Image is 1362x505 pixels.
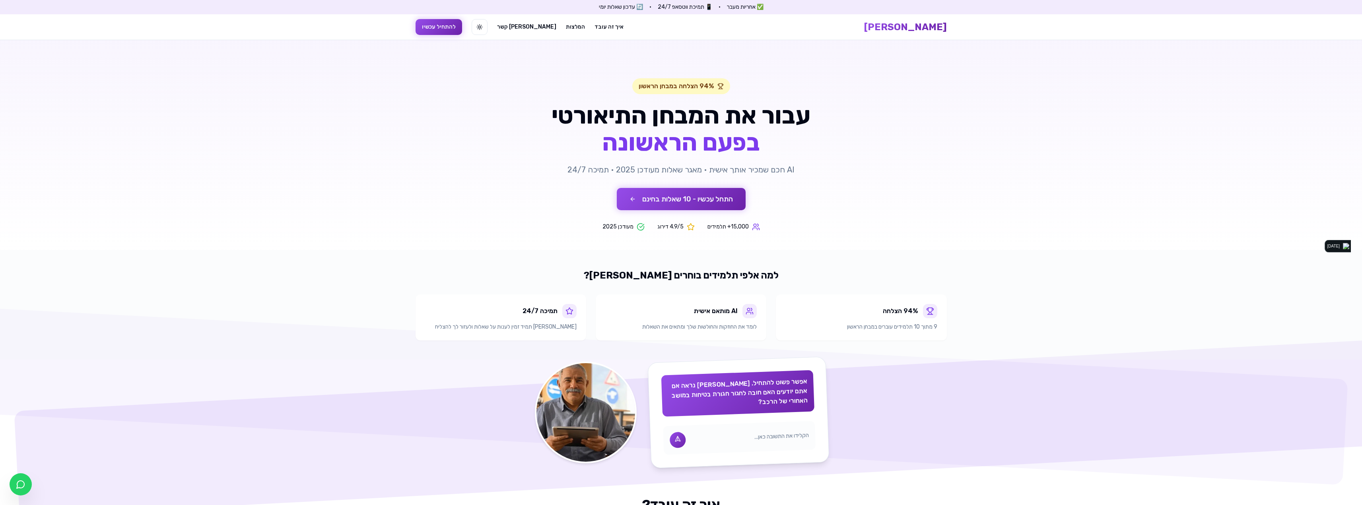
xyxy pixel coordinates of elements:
[694,306,738,316] div: AI מותאם אישית
[528,131,834,155] span: בפעם הראשונה
[658,3,712,11] span: 📱 תמיכת ווטסאפ 24/7
[497,23,556,31] a: [PERSON_NAME] קשר
[10,473,32,495] a: צ'אט בוואטסאפ
[595,23,624,31] a: איך זה עובד
[605,323,757,331] p: לומד את החוזקות והחולשות שלך ומתאים את השאלות
[639,81,714,91] span: 94% הצלחה במבחן הראשון
[719,3,721,11] span: •
[523,306,558,316] div: תמיכה 24/7
[1327,243,1340,250] div: [DATE]
[566,23,585,31] a: המלצות
[416,19,462,35] button: להתחיל עכשיו
[690,431,809,443] input: הקלידו את התשובה כאן...
[617,195,746,203] a: התחל עכשיו - 10 שאלות בחינם
[649,3,651,11] span: •
[727,3,764,11] span: ✅ אחריות מעבר
[416,269,947,282] h2: למה אלפי תלמידים בוחרים [PERSON_NAME]?
[657,223,684,231] span: 4.9/5 דירוג
[668,377,808,410] p: אפשר פשוט להתחיל. [PERSON_NAME] נראה אם אתם יודעים האם חובה לחגור חגורת בטיחות במושב האחורי של הרכב?
[535,362,637,463] img: Menachem Picture
[864,21,947,33] a: [PERSON_NAME]
[617,188,746,210] button: התחל עכשיו - 10 שאלות בחינם
[599,3,643,11] span: 🔄 עדכון שאלות יומי
[785,323,937,331] p: 9 מתוך 10 תלמידים עוברים במבחן הראשון
[602,223,633,231] span: מעודכן 2025
[528,164,834,175] p: AI חכם שמכיר אותך אישית • מאגר שאלות מעודכן 2025 • תמיכה 24/7
[1343,243,1349,250] img: logo
[707,223,749,231] span: 15,000+ תלמידים
[528,104,834,155] h1: עבור את המבחן התיאורטי
[425,323,577,331] p: [PERSON_NAME] תמיד זמין לענות על שאלות ולעזור לך להצליח
[883,306,918,316] div: 94% הצלחה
